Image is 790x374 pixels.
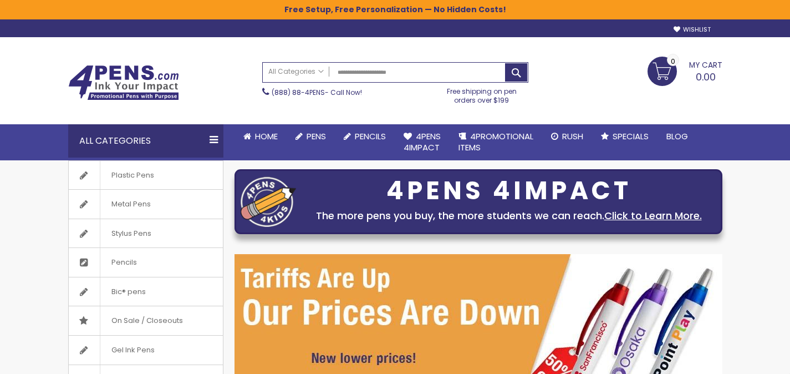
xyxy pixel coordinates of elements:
[302,208,716,224] div: The more pens you buy, the more students we can reach.
[255,130,278,142] span: Home
[235,124,287,149] a: Home
[69,190,223,219] a: Metal Pens
[100,161,165,190] span: Plastic Pens
[666,130,688,142] span: Blog
[272,88,325,97] a: (888) 88-4PENS
[562,130,583,142] span: Rush
[648,57,722,84] a: 0.00 0
[69,336,223,365] a: Gel Ink Pens
[272,88,362,97] span: - Call Now!
[302,179,716,203] div: 4PENS 4IMPACT
[100,306,194,335] span: On Sale / Closeouts
[335,124,395,149] a: Pencils
[458,130,533,153] span: 4PROMOTIONAL ITEMS
[658,124,697,149] a: Blog
[674,26,711,34] a: Wishlist
[542,124,592,149] a: Rush
[69,219,223,248] a: Stylus Pens
[263,63,329,81] a: All Categories
[307,130,326,142] span: Pens
[100,336,166,365] span: Gel Ink Pens
[696,70,716,84] span: 0.00
[287,124,335,149] a: Pens
[100,277,157,306] span: Bic® pens
[100,190,162,219] span: Metal Pens
[671,56,675,67] span: 0
[100,219,162,248] span: Stylus Pens
[395,124,450,160] a: 4Pens4impact
[69,306,223,335] a: On Sale / Closeouts
[69,161,223,190] a: Plastic Pens
[100,248,148,277] span: Pencils
[604,209,702,223] a: Click to Learn More.
[592,124,658,149] a: Specials
[268,67,324,76] span: All Categories
[69,277,223,306] a: Bic® pens
[355,130,386,142] span: Pencils
[613,130,649,142] span: Specials
[450,124,542,160] a: 4PROMOTIONALITEMS
[69,248,223,277] a: Pencils
[68,124,223,158] div: All Categories
[435,83,528,105] div: Free shipping on pen orders over $199
[68,65,179,100] img: 4Pens Custom Pens and Promotional Products
[241,176,296,227] img: four_pen_logo.png
[404,130,441,153] span: 4Pens 4impact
